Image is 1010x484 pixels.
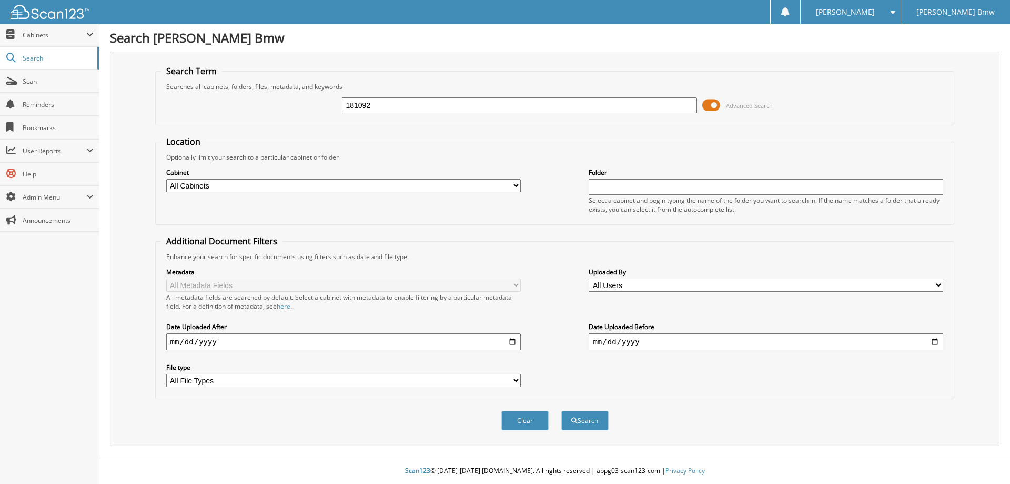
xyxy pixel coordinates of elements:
[161,136,206,147] legend: Location
[561,411,609,430] button: Search
[23,216,94,225] span: Announcements
[23,100,94,109] span: Reminders
[23,193,86,202] span: Admin Menu
[23,54,92,63] span: Search
[957,433,1010,484] iframe: Chat Widget
[501,411,549,430] button: Clear
[589,268,943,276] label: Uploaded By
[23,31,86,39] span: Cabinets
[11,5,89,19] img: scan123-logo-white.svg
[726,102,773,110] span: Advanced Search
[166,293,521,311] div: All metadata fields are searched by default. Select a cabinet with metadata to enable filtering b...
[23,77,94,86] span: Scan
[99,458,1010,484] div: © [DATE]-[DATE] [DOMAIN_NAME]. All rights reserved | appg03-scan123-com |
[589,333,943,350] input: end
[161,235,282,247] legend: Additional Document Filters
[23,170,94,179] span: Help
[589,322,943,331] label: Date Uploaded Before
[166,168,521,177] label: Cabinet
[166,322,521,331] label: Date Uploaded After
[816,9,875,15] span: [PERSON_NAME]
[166,268,521,276] label: Metadata
[589,168,943,177] label: Folder
[23,146,86,155] span: User Reports
[161,82,949,91] div: Searches all cabinets, folders, files, metadata, and keywords
[161,153,949,162] div: Optionally limit your search to a particular cabinet or folder
[916,9,995,15] span: [PERSON_NAME] Bmw
[405,466,430,475] span: Scan123
[589,196,943,214] div: Select a cabinet and begin typing the name of the folder you want to search in. If the name match...
[277,302,290,311] a: here
[166,363,521,372] label: File type
[161,65,222,77] legend: Search Term
[23,123,94,132] span: Bookmarks
[161,252,949,261] div: Enhance your search for specific documents using filters such as date and file type.
[665,466,705,475] a: Privacy Policy
[166,333,521,350] input: start
[110,29,999,46] h1: Search [PERSON_NAME] Bmw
